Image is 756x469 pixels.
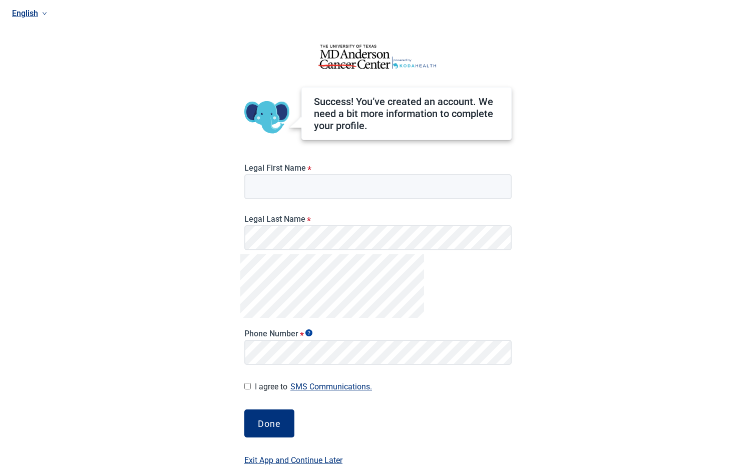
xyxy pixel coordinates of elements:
[244,163,512,173] label: Legal First Name
[244,409,294,437] button: Done
[314,96,499,132] div: Success! You’ve created an account. We need a bit more information to complete your profile.
[255,380,512,393] label: I agree to
[8,5,744,22] a: Current language: English
[244,95,289,140] img: Koda Elephant
[244,214,512,224] label: Legal Last Name
[42,11,47,16] span: down
[244,454,342,466] label: Exit App and Continue Later
[298,44,458,69] img: Koda Health
[287,380,375,393] button: I agree to
[258,418,281,428] div: Done
[305,329,312,336] span: Show tooltip
[244,329,512,338] label: Phone Number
